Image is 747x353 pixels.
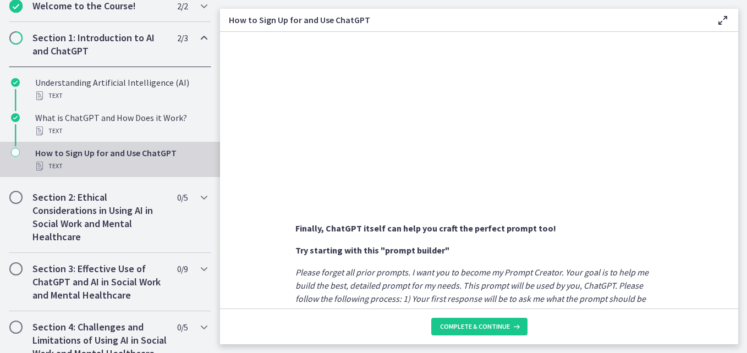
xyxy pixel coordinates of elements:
div: Text [35,89,207,102]
div: Text [35,159,207,173]
div: What is ChatGPT and How Does it Work? [35,111,207,137]
strong: Try starting with this "prompt builder" [295,245,449,256]
span: 0 / 5 [177,321,188,334]
h2: Section 3: Effective Use of ChatGPT and AI in Social Work and Mental Healthcare [32,262,167,302]
span: Complete & continue [440,322,510,331]
h2: Section 2: Ethical Considerations in Using AI in Social Work and Mental Healthcare [32,191,167,244]
button: Complete & continue [431,318,528,335]
div: Understanding Artificial Intelligence (AI) [35,76,207,102]
i: Completed [11,113,20,122]
h2: Section 1: Introduction to AI and ChatGPT [32,31,167,58]
div: Text [35,124,207,137]
span: 0 / 9 [177,262,188,275]
div: How to Sign Up for and Use ChatGPT [35,146,207,173]
i: Completed [11,78,20,87]
span: 2 / 3 [177,31,188,45]
span: 0 / 5 [177,191,188,204]
strong: Finally, ChatGPT itself can help you craft the perfect prompt too! [295,223,556,234]
h3: How to Sign Up for and Use ChatGPT [229,13,699,26]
